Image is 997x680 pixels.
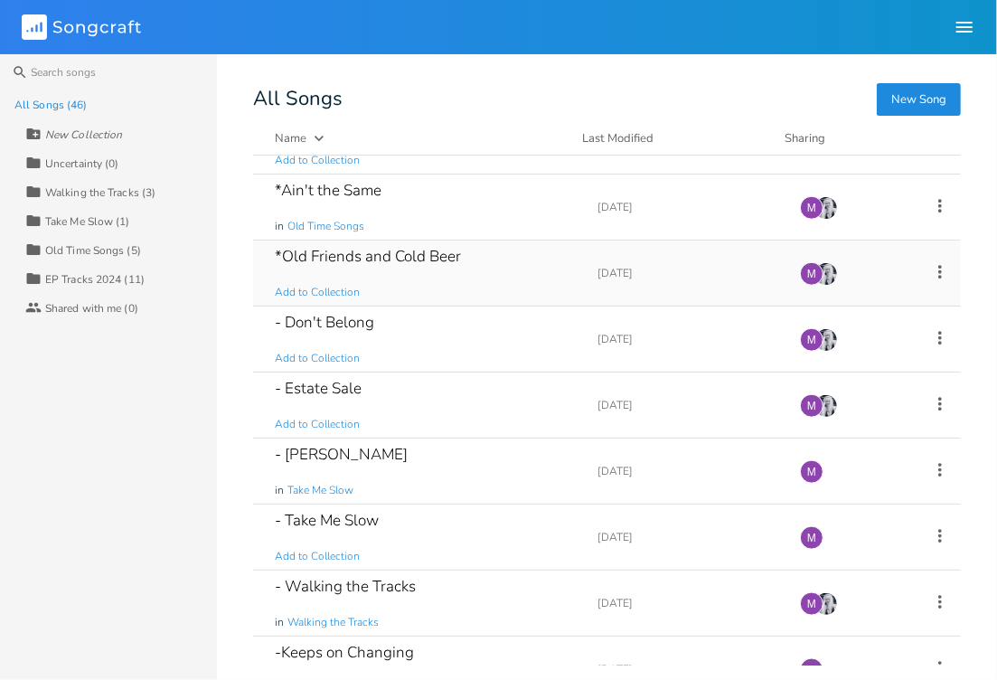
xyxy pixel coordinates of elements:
[45,158,119,169] div: Uncertainty (0)
[275,183,381,198] div: *Ain't the Same
[275,219,284,234] span: in
[45,216,130,227] div: Take Me Slow (1)
[275,513,379,528] div: - Take Me Slow
[287,615,379,630] span: Walking the Tracks
[597,532,778,543] div: [DATE]
[275,130,306,146] div: Name
[275,447,408,462] div: - [PERSON_NAME]
[800,196,823,220] div: melindameshad
[814,592,838,616] img: Anya
[45,303,138,314] div: Shared with me (0)
[800,460,823,484] div: melindameshad
[785,129,893,147] div: Sharing
[800,394,823,418] div: melindameshad
[275,483,284,498] span: in
[814,394,838,418] img: Anya
[582,130,654,146] div: Last Modified
[814,328,838,352] img: Anya
[275,615,284,630] span: in
[275,249,461,264] div: *Old Friends and Cold Beer
[45,274,145,285] div: EP Tracks 2024 (11)
[814,262,838,286] img: Anya
[582,129,763,147] button: Last Modified
[45,245,141,256] div: Old Time Songs (5)
[800,592,823,616] div: melindameshad
[275,285,360,300] span: Add to Collection
[275,351,360,366] span: Add to Collection
[877,83,961,116] button: New Song
[800,328,823,352] div: melindameshad
[275,549,360,564] span: Add to Collection
[597,466,778,477] div: [DATE]
[597,400,778,411] div: [DATE]
[287,219,364,234] span: Old Time Songs
[597,334,778,345] div: [DATE]
[597,268,778,279] div: [DATE]
[275,579,416,594] div: - Walking the Tracks
[597,598,778,609] div: [DATE]
[275,315,374,330] div: - Don't Belong
[45,187,155,198] div: Walking the Tracks (3)
[800,262,823,286] div: melindameshad
[275,153,360,168] span: Add to Collection
[14,99,87,110] div: All Songs (46)
[597,202,778,212] div: [DATE]
[597,664,778,675] div: [DATE]
[800,526,823,550] div: melindameshad
[275,417,360,432] span: Add to Collection
[275,129,560,147] button: Name
[814,196,838,220] img: Anya
[275,381,362,396] div: - Estate Sale
[253,90,961,108] div: All Songs
[45,129,122,140] div: New Collection
[287,483,353,498] span: Take Me Slow
[275,645,414,660] div: -Keeps on Changing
